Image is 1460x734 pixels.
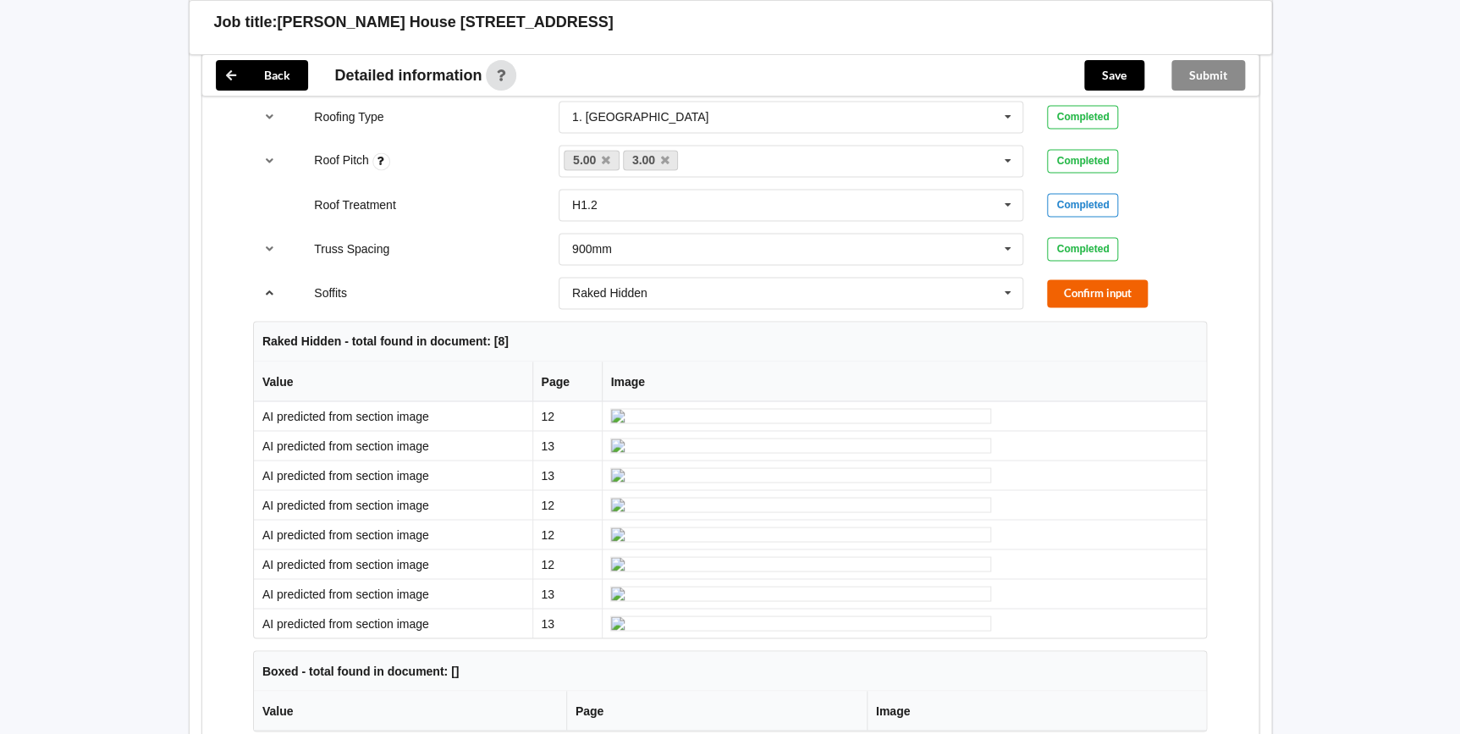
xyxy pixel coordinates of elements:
button: Save [1084,60,1144,91]
img: ai_input-page12-Soffits-c3.jpeg [610,497,991,512]
div: 900mm [572,243,612,255]
button: Confirm input [1047,279,1148,307]
img: ai_input-page13-Soffits-c2.jpeg [610,467,991,483]
th: Image [602,361,1206,401]
div: 1. [GEOGRAPHIC_DATA] [572,111,708,123]
img: ai_input-page13-Soffits-c1.jpeg [610,438,991,453]
a: 3.00 [623,150,679,170]
img: ai_input-page12-Soffits-c5.jpeg [610,556,991,571]
td: AI predicted from section image [254,460,532,489]
div: Completed [1047,105,1118,129]
th: Raked Hidden - total found in document: [8] [254,322,1206,361]
a: 5.00 [564,150,620,170]
button: reference-toggle [253,234,286,264]
td: AI predicted from section image [254,519,532,549]
td: 13 [532,460,602,489]
h3: Job title: [214,13,278,32]
div: H1.2 [572,199,598,211]
td: AI predicted from section image [254,430,532,460]
label: Roof Pitch [314,153,372,167]
td: 13 [532,578,602,608]
img: ai_input-page13-Soffits-c6.jpeg [610,586,991,601]
td: AI predicted from section image [254,549,532,578]
label: Roofing Type [314,110,383,124]
h3: [PERSON_NAME] House [STREET_ADDRESS] [278,13,614,32]
td: AI predicted from section image [254,578,532,608]
div: Completed [1047,149,1118,173]
img: ai_input-page12-Soffits-c0.jpeg [610,408,991,423]
td: 13 [532,608,602,637]
img: ai_input-page13-Soffits-c7.jpeg [610,615,991,631]
label: Truss Spacing [314,242,389,256]
td: 12 [532,489,602,519]
div: Completed [1047,193,1118,217]
td: AI predicted from section image [254,401,532,430]
td: AI predicted from section image [254,489,532,519]
button: reference-toggle [253,278,286,308]
th: Value [254,361,532,401]
th: Boxed - total found in document: [] [254,651,1206,691]
button: Back [216,60,308,91]
button: reference-toggle [253,102,286,132]
th: Image [867,691,1206,731]
label: Roof Treatment [314,198,396,212]
div: Completed [1047,237,1118,261]
td: AI predicted from section image [254,608,532,637]
div: Raked Hidden [572,287,647,299]
td: 12 [532,549,602,578]
td: 12 [532,401,602,430]
td: 12 [532,519,602,549]
span: Detailed information [335,68,482,83]
th: Page [532,361,602,401]
td: 13 [532,430,602,460]
th: Page [566,691,867,731]
th: Value [254,691,566,731]
label: Soffits [314,286,347,300]
button: reference-toggle [253,146,286,176]
img: ai_input-page12-Soffits-c4.jpeg [610,527,991,542]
